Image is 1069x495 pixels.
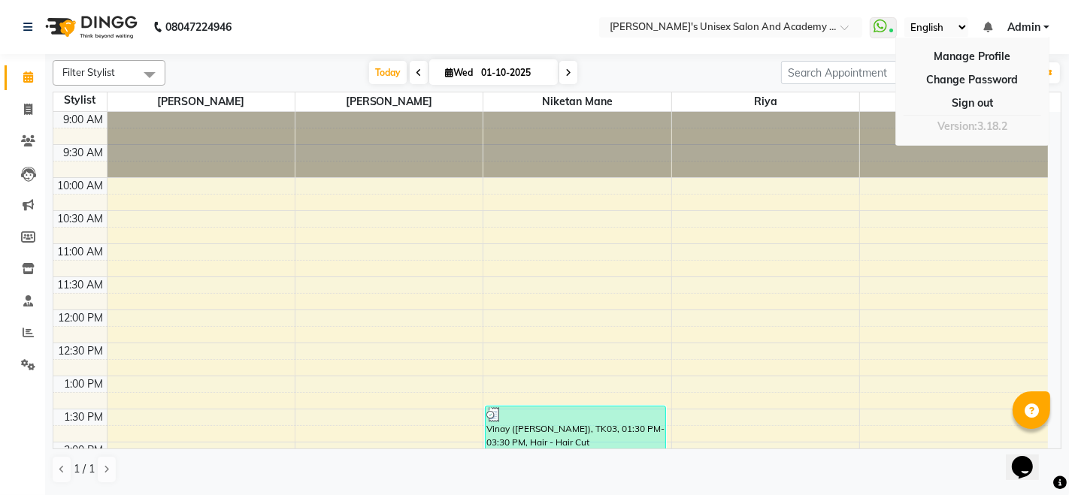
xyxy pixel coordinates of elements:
a: Manage Profile [904,45,1041,68]
div: 9:00 AM [61,112,107,128]
span: Today [369,61,407,84]
b: 08047224946 [165,6,232,48]
div: 11:30 AM [55,277,107,293]
div: Stylist [53,92,107,108]
div: 10:00 AM [55,178,107,194]
span: 1 / 1 [74,461,95,477]
span: [PERSON_NAME] [860,92,1048,111]
div: 11:00 AM [55,244,107,260]
div: 9:30 AM [61,145,107,161]
span: [PERSON_NAME] [108,92,295,111]
div: 1:30 PM [62,409,107,425]
span: Admin [1007,20,1040,35]
input: 2025-10-01 [477,62,552,84]
iframe: chat widget [1006,435,1054,480]
div: 10:30 AM [55,211,107,227]
input: Search Appointment [781,61,913,84]
span: Niketan Mane [483,92,671,111]
div: 1:00 PM [62,376,107,392]
span: [PERSON_NAME] [295,92,483,111]
div: 12:30 PM [56,343,107,359]
span: Riya [672,92,859,111]
div: 2:00 PM [62,442,107,458]
a: Sign out [904,92,1041,115]
a: Change Password [904,68,1041,92]
span: Wed [441,67,477,78]
div: 12:00 PM [56,310,107,326]
div: Version:3.18.2 [904,116,1041,137]
span: Filter Stylist [62,66,115,78]
img: logo [38,6,141,48]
